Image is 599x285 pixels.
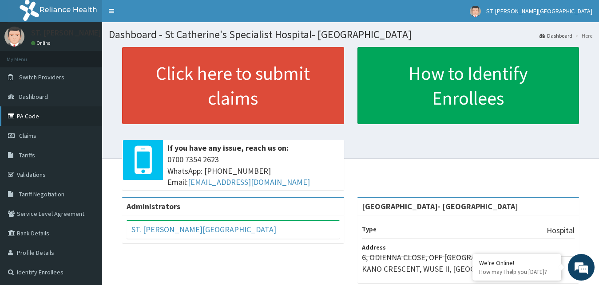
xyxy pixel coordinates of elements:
img: User Image [4,27,24,47]
b: If you have any issue, reach us on: [167,143,289,153]
p: Hospital [547,225,575,236]
p: 6, ODIENNA CLOSE, OFF [GEOGRAPHIC_DATA], OFF AMINU KANO CRESCENT, WUSE II, [GEOGRAPHIC_DATA]. [362,252,575,274]
span: Tariff Negotiation [19,190,64,198]
strong: [GEOGRAPHIC_DATA]- [GEOGRAPHIC_DATA] [362,201,518,211]
b: Administrators [127,201,180,211]
h1: Dashboard - St Catherine's Specialist Hospital- [GEOGRAPHIC_DATA] [109,29,592,40]
span: ST. [PERSON_NAME][GEOGRAPHIC_DATA] [486,7,592,15]
img: d_794563401_company_1708531726252_794563401 [16,44,36,66]
span: Claims [19,132,36,140]
span: Tariffs [19,151,35,159]
a: How to Identify Enrollees [357,47,579,124]
div: Chat with us now [46,50,149,61]
b: Type [362,225,377,233]
div: Minimize live chat window [146,4,167,26]
b: Address [362,243,386,251]
a: Dashboard [539,32,572,39]
a: ST. [PERSON_NAME][GEOGRAPHIC_DATA] [131,224,276,234]
span: 0700 7354 2623 WhatsApp: [PHONE_NUMBER] Email: [167,154,340,188]
textarea: Type your message and hit 'Enter' [4,191,169,222]
span: We're online! [52,86,123,176]
span: Dashboard [19,93,48,101]
p: ST. [PERSON_NAME][GEOGRAPHIC_DATA] [31,29,175,37]
a: Online [31,40,52,46]
li: Here [573,32,592,39]
span: Switch Providers [19,73,64,81]
p: How may I help you today? [479,268,555,276]
div: We're Online! [479,259,555,267]
img: User Image [470,6,481,17]
a: Click here to submit claims [122,47,344,124]
a: [EMAIL_ADDRESS][DOMAIN_NAME] [188,177,310,187]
